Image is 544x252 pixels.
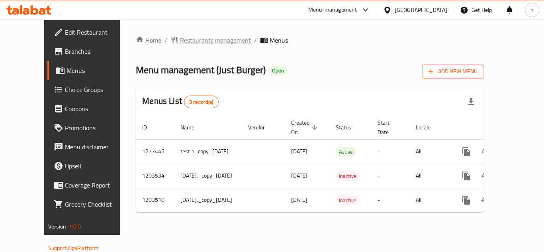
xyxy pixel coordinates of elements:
[47,61,135,80] a: Menus
[47,80,135,99] a: Choice Groups
[270,35,288,45] span: Menus
[65,85,129,94] span: Choice Groups
[47,137,135,156] a: Menu disclaimer
[457,191,476,210] button: more
[409,139,450,164] td: All
[248,123,275,132] span: Vendor
[65,180,129,190] span: Coverage Report
[164,35,167,45] li: /
[174,188,242,212] td: [DATE]._copy_[DATE]
[180,123,205,132] span: Name
[291,170,307,181] span: [DATE]
[429,66,477,76] span: Add New Menu
[142,95,218,108] h2: Menus List
[409,164,450,188] td: All
[422,64,484,79] button: Add New Menu
[65,27,129,37] span: Edit Restaurant
[184,96,219,108] div: Total records count
[136,61,266,79] span: Menu management ( Just Burger )
[269,66,287,76] div: Open
[291,118,320,137] span: Created On
[65,199,129,209] span: Grocery Checklist
[136,139,174,164] td: 1277446
[530,6,534,14] span: h
[476,142,495,161] button: Change Status
[47,176,135,195] a: Coverage Report
[371,139,409,164] td: -
[395,6,447,14] div: [GEOGRAPHIC_DATA]
[291,146,307,156] span: [DATE]
[65,161,129,171] span: Upsell
[69,221,81,232] span: 1.0.0
[136,35,161,45] a: Home
[174,164,242,188] td: [DATE]._copy_[DATE]
[476,191,495,210] button: Change Status
[180,35,251,45] span: Restaurants management
[291,195,307,205] span: [DATE]
[336,172,360,181] span: Inactive
[47,118,135,137] a: Promotions
[336,196,360,205] span: Inactive
[67,66,129,75] span: Menus
[336,147,356,156] span: Active
[48,221,68,232] span: Version:
[136,115,540,213] table: enhanced table
[336,195,360,205] div: Inactive
[47,99,135,118] a: Coupons
[476,166,495,186] button: Change Status
[462,92,481,111] div: Export file
[136,35,484,45] nav: breadcrumb
[47,42,135,61] a: Branches
[48,235,85,245] span: Get support on:
[308,5,357,15] div: Menu-management
[416,123,441,132] span: Locale
[65,123,129,133] span: Promotions
[371,164,409,188] td: -
[47,23,135,42] a: Edit Restaurant
[457,142,476,161] button: more
[457,166,476,186] button: more
[184,98,218,106] span: 3 record(s)
[269,67,287,74] span: Open
[170,35,251,45] a: Restaurants management
[371,188,409,212] td: -
[378,118,400,137] span: Start Date
[47,195,135,214] a: Grocery Checklist
[336,123,362,132] span: Status
[65,104,129,113] span: Coupons
[450,115,540,140] th: Actions
[254,35,257,45] li: /
[336,171,360,181] div: Inactive
[65,142,129,152] span: Menu disclaimer
[174,139,242,164] td: test 1_copy_[DATE]
[142,123,157,132] span: ID
[65,47,129,56] span: Branches
[47,156,135,176] a: Upsell
[136,164,174,188] td: 1203534
[409,188,450,212] td: All
[136,188,174,212] td: 1203510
